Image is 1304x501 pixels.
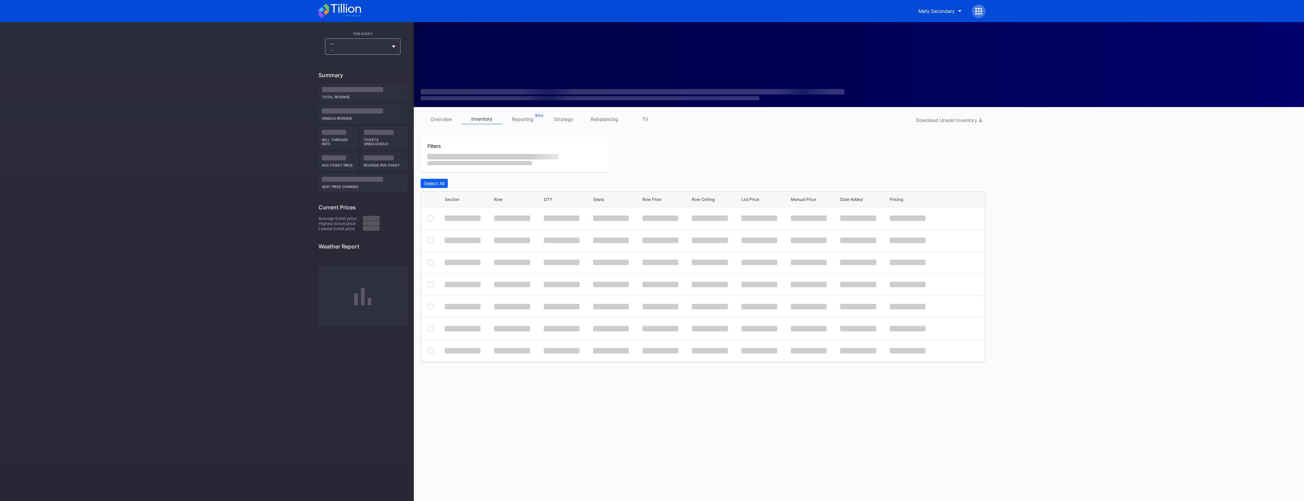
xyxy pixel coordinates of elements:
div: Unsold Revenue [322,114,404,120]
div: Lowest ticket price [319,226,363,231]
a: rebalancing [584,114,625,124]
div: Revenue per ticket [364,160,404,167]
div: Select All [424,180,444,186]
div: Download Unsold Inventory [916,117,982,123]
div: Pricing [890,197,903,202]
a: overview [421,114,461,124]
div: Tickets Unsold/Sold [364,135,404,146]
div: Average ticket price [319,216,363,221]
div: Weather Report [319,243,407,250]
div: -- [330,41,389,52]
div: Manual Price [791,197,816,202]
div: Row Floor [642,197,662,202]
div: Seats [593,197,604,202]
div: Highest ticket price [319,221,363,226]
div: Row [494,197,503,202]
div: List Price [741,197,759,202]
div: Summary [319,72,407,79]
a: strategy [543,114,584,124]
div: Date Added [840,197,863,202]
div: Current Prices [319,204,407,211]
button: Select All [421,179,448,188]
button: Mets Secondary [913,5,967,17]
div: -- [330,48,389,52]
a: inventory [461,114,502,124]
div: Avg ticket price [322,160,354,167]
div: QTY [544,197,552,202]
div: seat price changes [322,182,404,189]
a: reporting [502,114,543,124]
div: Mets Secondary [918,8,955,14]
div: This Event [319,32,407,36]
div: Filters [427,143,602,149]
div: Section [445,197,459,202]
div: Sell Through Rate [322,135,354,146]
a: TV [625,114,666,124]
div: Row Ceiling [692,197,715,202]
button: Download Unsold Inventory [913,116,985,125]
div: Total Revenue [322,92,404,99]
